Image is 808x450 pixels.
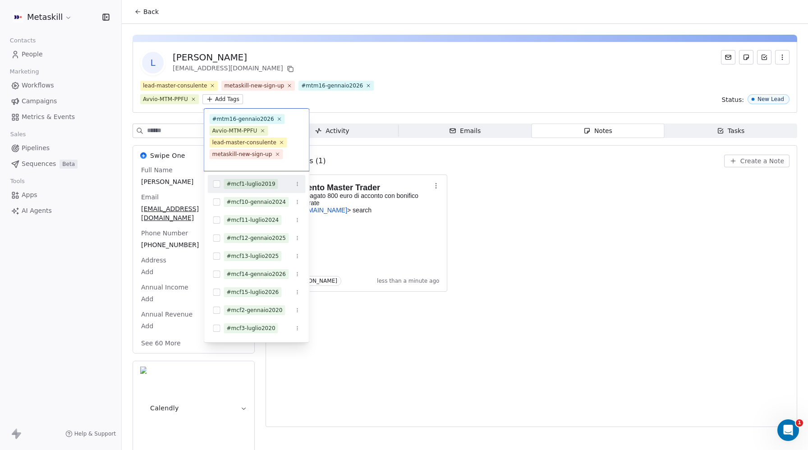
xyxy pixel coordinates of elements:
div: #mtm16-gennaio2026 [212,115,274,123]
div: metaskill-new-sign-up [212,150,272,158]
div: #mcf14-gennaio2026 [227,270,286,278]
div: #mcf3-luglio2020 [227,324,275,332]
div: #mcf13-luglio2025 [227,252,279,260]
span: 1 [796,419,803,427]
div: #mcf12-gennaio2025 [227,234,286,242]
div: #mcf1-luglio2019 [227,180,275,188]
div: Avvio-MTM-PPFU [212,127,257,135]
div: #mcf11-luglio2024 [227,216,279,224]
div: #mcf15-luglio2026 [227,288,279,296]
div: #mcf10-gennaio2024 [227,198,286,206]
div: lead-master-consulente [212,138,276,147]
iframe: Intercom live chat [777,419,799,441]
div: #mcf2-gennaio2020 [227,306,283,314]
